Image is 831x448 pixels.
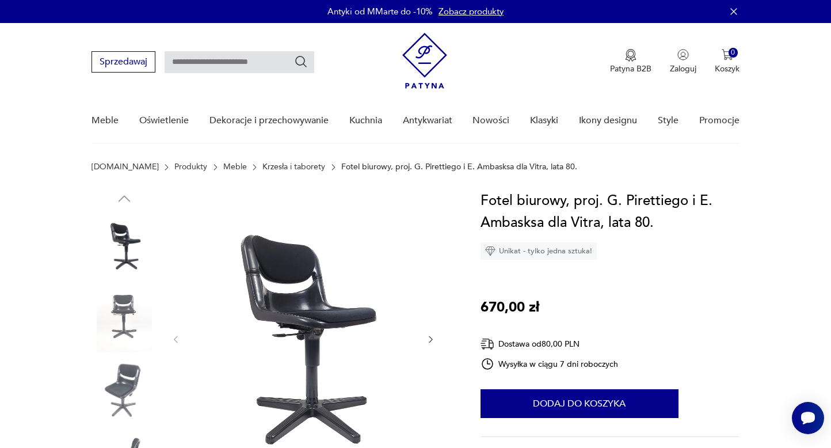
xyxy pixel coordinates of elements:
h1: Fotel biurowy, proj. G. Pirettiego i E. Ambasksa dla Vitra, lata 80. [481,190,740,234]
p: Fotel biurowy, proj. G. Pirettiego i E. Ambasksa dla Vitra, lata 80. [341,162,577,172]
button: Sprzedawaj [92,51,155,73]
a: Sprzedawaj [92,59,155,67]
p: Koszyk [715,63,739,74]
button: Szukaj [294,55,308,69]
button: Zaloguj [670,49,696,74]
div: Wysyłka w ciągu 7 dni roboczych [481,357,619,371]
a: Meble [223,162,247,172]
a: Nowości [472,98,509,143]
a: [DOMAIN_NAME] [92,162,159,172]
a: Meble [92,98,119,143]
div: Unikat - tylko jedna sztuka! [481,242,597,260]
img: Ikona dostawy [481,337,494,351]
p: 670,00 zł [481,297,539,318]
img: Zdjęcie produktu Fotel biurowy, proj. G. Pirettiego i E. Ambasksa dla Vitra, lata 80. [92,360,157,426]
a: Antykwariat [403,98,452,143]
img: Zdjęcie produktu Fotel biurowy, proj. G. Pirettiego i E. Ambasksa dla Vitra, lata 80. [92,287,157,352]
img: Zdjęcie produktu Fotel biurowy, proj. G. Pirettiego i E. Ambasksa dla Vitra, lata 80. [92,213,157,279]
a: Klasyki [530,98,558,143]
a: Produkty [174,162,207,172]
img: Ikona medalu [625,49,636,62]
a: Krzesła i taborety [262,162,325,172]
a: Ikona medaluPatyna B2B [610,49,651,74]
button: Patyna B2B [610,49,651,74]
img: Ikona koszyka [722,49,733,60]
p: Zaloguj [670,63,696,74]
div: 0 [729,48,738,58]
a: Dekoracje i przechowywanie [209,98,329,143]
a: Zobacz produkty [439,6,504,17]
img: Patyna - sklep z meblami i dekoracjami vintage [402,33,447,89]
a: Style [658,98,678,143]
iframe: Smartsupp widget button [792,402,824,434]
a: Oświetlenie [139,98,189,143]
button: 0Koszyk [715,49,739,74]
div: Dostawa od 80,00 PLN [481,337,619,351]
p: Antyki od MMarte do -10% [327,6,433,17]
img: Ikona diamentu [485,246,495,256]
a: Promocje [699,98,739,143]
button: Dodaj do koszyka [481,389,678,418]
a: Ikony designu [579,98,637,143]
a: Kuchnia [349,98,382,143]
img: Ikonka użytkownika [677,49,689,60]
p: Patyna B2B [610,63,651,74]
